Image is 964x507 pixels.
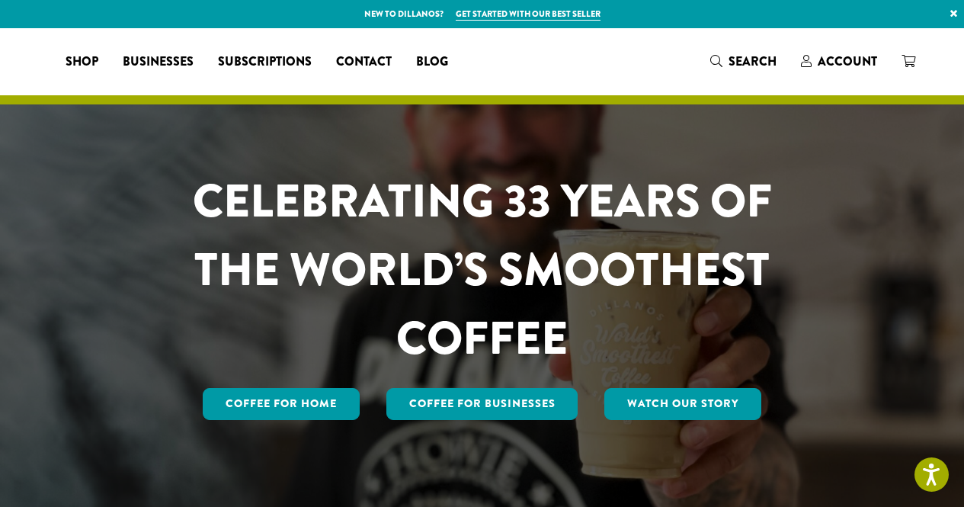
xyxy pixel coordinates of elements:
[386,388,578,420] a: Coffee For Businesses
[729,53,777,70] span: Search
[456,8,600,21] a: Get started with our best seller
[123,53,194,72] span: Businesses
[818,53,877,70] span: Account
[336,53,392,72] span: Contact
[604,388,761,420] a: Watch Our Story
[218,53,312,72] span: Subscriptions
[148,167,817,373] h1: CELEBRATING 33 YEARS OF THE WORLD’S SMOOTHEST COFFEE
[698,49,789,74] a: Search
[66,53,98,72] span: Shop
[53,50,110,74] a: Shop
[203,388,360,420] a: Coffee for Home
[416,53,448,72] span: Blog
